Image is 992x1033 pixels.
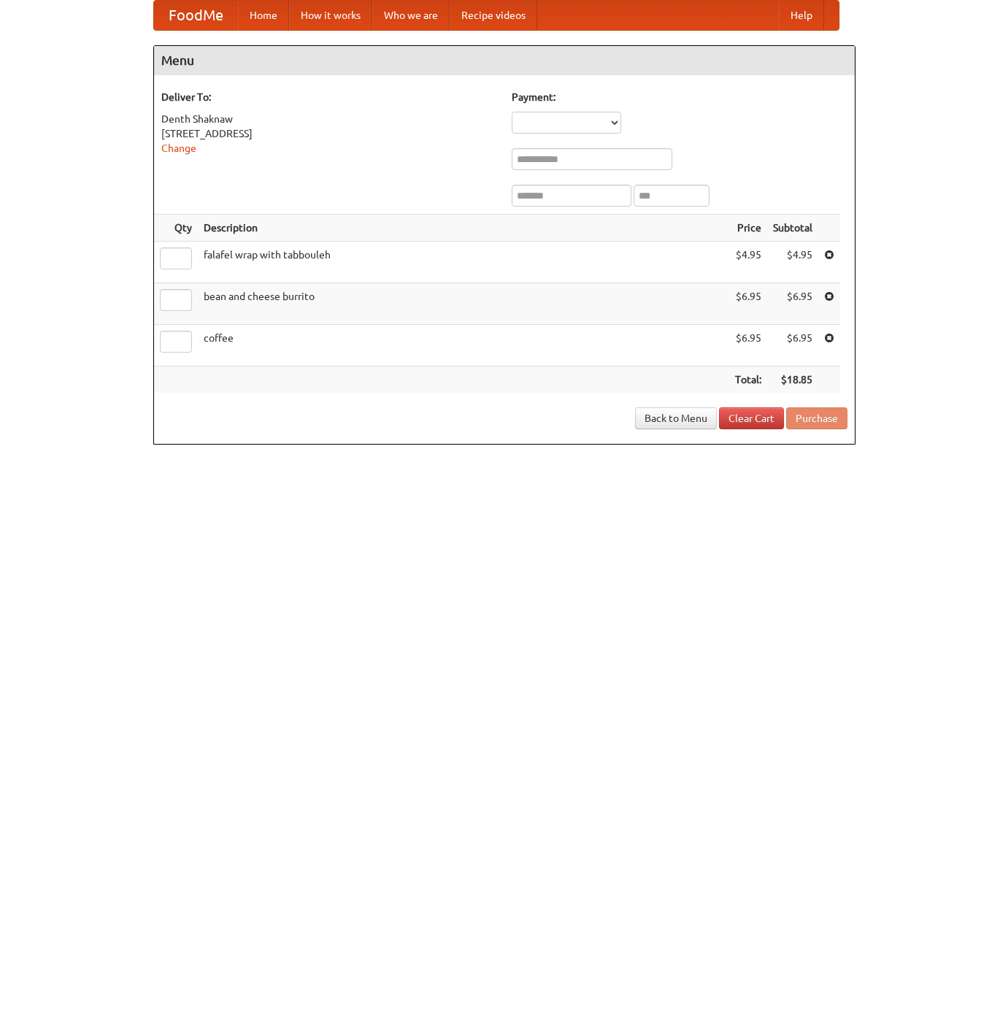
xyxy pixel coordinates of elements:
a: Change [161,142,196,154]
th: Description [198,215,729,242]
th: Subtotal [767,215,818,242]
td: $6.95 [729,283,767,325]
td: $4.95 [729,242,767,283]
a: Recipe videos [450,1,537,30]
th: Price [729,215,767,242]
th: $18.85 [767,366,818,393]
h4: Menu [154,46,855,75]
h5: Payment: [512,90,847,104]
td: $6.95 [767,325,818,366]
td: falafel wrap with tabbouleh [198,242,729,283]
th: Qty [154,215,198,242]
a: Home [238,1,289,30]
div: [STREET_ADDRESS] [161,126,497,141]
button: Purchase [786,407,847,429]
a: Clear Cart [719,407,784,429]
a: Who we are [372,1,450,30]
h5: Deliver To: [161,90,497,104]
td: $6.95 [767,283,818,325]
a: Back to Menu [635,407,717,429]
th: Total: [729,366,767,393]
div: Denth Shaknaw [161,112,497,126]
a: FoodMe [154,1,238,30]
a: How it works [289,1,372,30]
td: coffee [198,325,729,366]
td: $4.95 [767,242,818,283]
a: Help [779,1,824,30]
td: bean and cheese burrito [198,283,729,325]
td: $6.95 [729,325,767,366]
